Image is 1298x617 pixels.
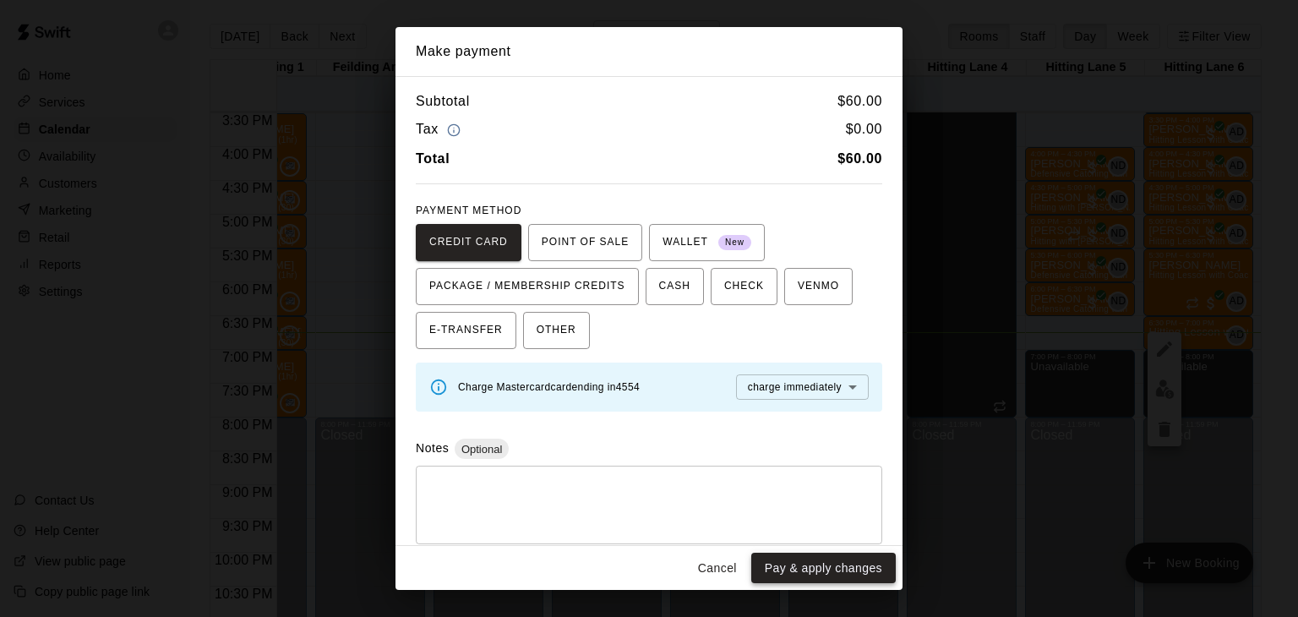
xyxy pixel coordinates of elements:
button: WALLET New [649,224,765,261]
button: CHECK [711,268,777,305]
button: POINT OF SALE [528,224,642,261]
h6: Tax [416,118,465,141]
button: CREDIT CARD [416,224,521,261]
button: CASH [646,268,704,305]
span: charge immediately [748,381,842,393]
span: CREDIT CARD [429,229,508,256]
button: E-TRANSFER [416,312,516,349]
span: PACKAGE / MEMBERSHIP CREDITS [429,273,625,300]
h6: Subtotal [416,90,470,112]
button: VENMO [784,268,853,305]
label: Notes [416,441,449,455]
span: New [718,232,751,254]
span: CASH [659,273,690,300]
span: OTHER [537,317,576,344]
span: Optional [455,443,509,456]
button: PACKAGE / MEMBERSHIP CREDITS [416,268,639,305]
span: E-TRANSFER [429,317,503,344]
span: Charge Mastercard card ending in 4554 [458,381,640,393]
h2: Make payment [395,27,903,76]
span: CHECK [724,273,764,300]
button: Pay & apply changes [751,553,896,584]
b: Total [416,151,450,166]
h6: $ 60.00 [837,90,882,112]
span: POINT OF SALE [542,229,629,256]
span: WALLET [663,229,751,256]
b: $ 60.00 [837,151,882,166]
button: Cancel [690,553,744,584]
h6: $ 0.00 [846,118,882,141]
button: OTHER [523,312,590,349]
span: PAYMENT METHOD [416,205,521,216]
span: VENMO [798,273,839,300]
